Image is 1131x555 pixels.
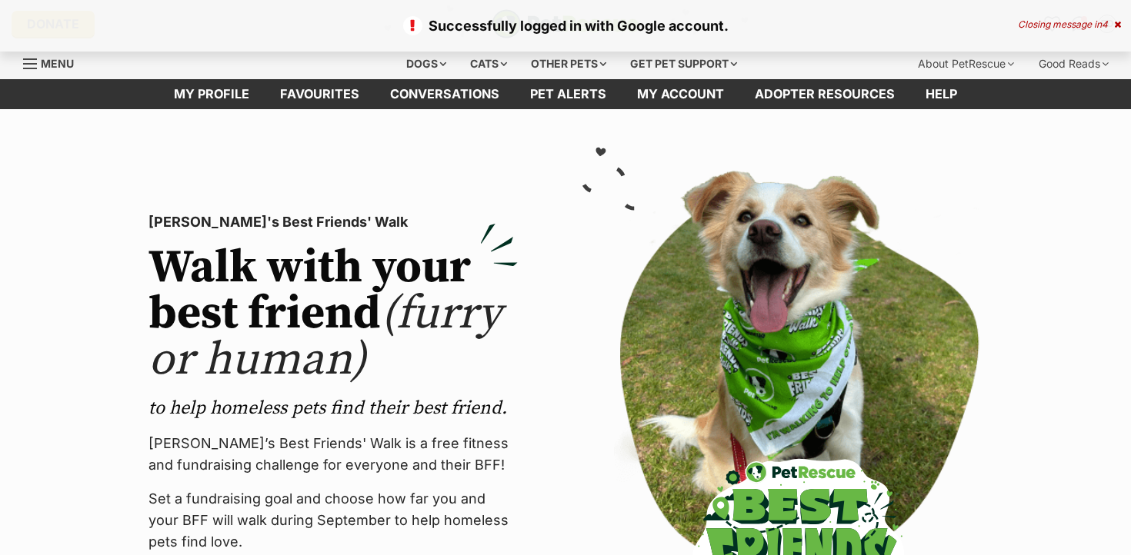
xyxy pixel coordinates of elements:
[265,79,375,109] a: Favourites
[619,48,748,79] div: Get pet support
[148,396,518,420] p: to help homeless pets find their best friend.
[910,79,973,109] a: Help
[148,245,518,384] h2: Walk with your best friend
[907,48,1025,79] div: About PetRescue
[158,79,265,109] a: My profile
[622,79,739,109] a: My account
[739,79,910,109] a: Adopter resources
[395,48,457,79] div: Dogs
[459,48,518,79] div: Cats
[148,433,518,476] p: [PERSON_NAME]’s Best Friends' Walk is a free fitness and fundraising challenge for everyone and t...
[148,488,518,553] p: Set a fundraising goal and choose how far you and your BFF will walk during September to help hom...
[148,211,518,233] p: [PERSON_NAME]'s Best Friends' Walk
[148,285,502,389] span: (furry or human)
[41,57,74,70] span: Menu
[375,79,515,109] a: conversations
[515,79,622,109] a: Pet alerts
[520,48,617,79] div: Other pets
[1028,48,1119,79] div: Good Reads
[23,48,85,76] a: Menu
